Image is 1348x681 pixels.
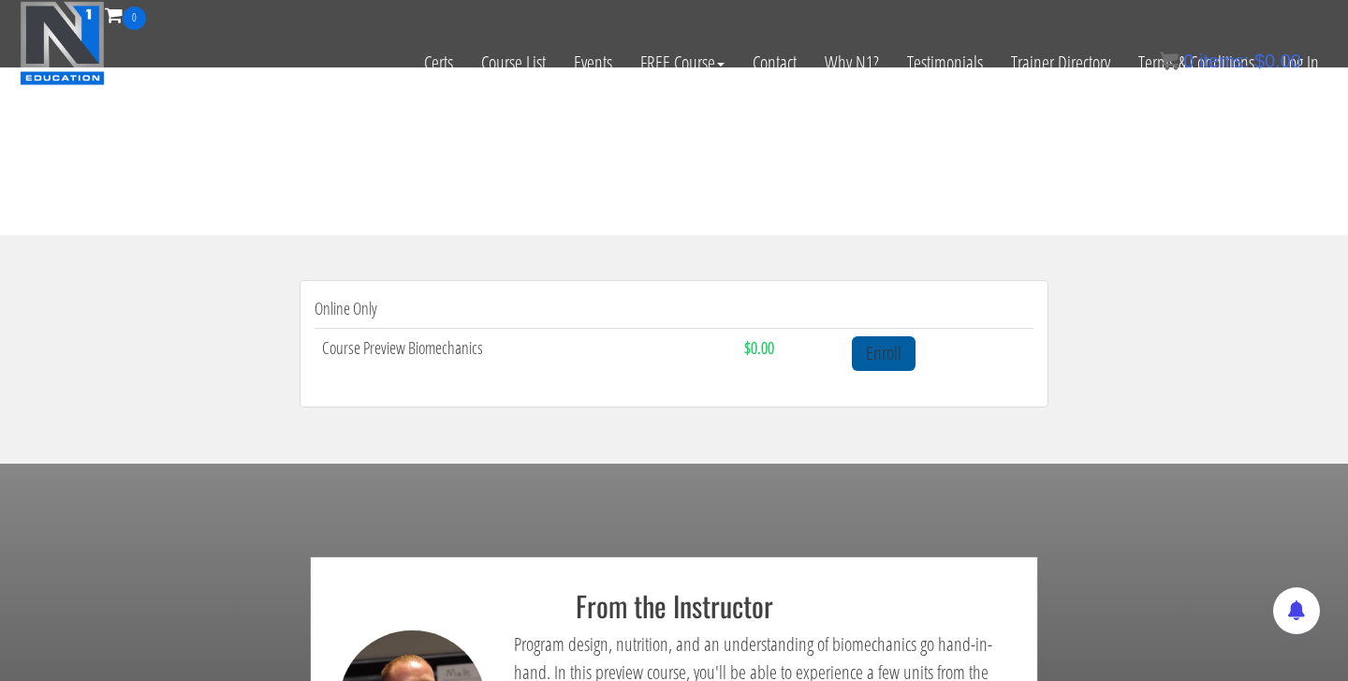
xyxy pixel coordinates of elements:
[1160,52,1179,70] img: icon11.png
[744,336,774,359] strong: $0.00
[739,30,811,96] a: Contact
[1124,30,1268,96] a: Terms & Conditions
[893,30,997,96] a: Testimonials
[997,30,1124,96] a: Trainer Directory
[325,590,1023,621] h2: From the Instructor
[1199,51,1249,71] span: items:
[1183,51,1194,71] span: 0
[811,30,893,96] a: Why N1?
[1160,51,1301,71] a: 0 items: $0.00
[1254,51,1265,71] span: $
[315,328,737,378] td: Course Preview Biomechanics
[123,7,146,30] span: 0
[105,2,146,27] a: 0
[467,30,560,96] a: Course List
[20,1,105,85] img: n1-education
[626,30,739,96] a: FREE Course
[315,300,1033,318] h4: Online Only
[852,336,916,371] a: Enroll
[1254,51,1301,71] bdi: 0.00
[560,30,626,96] a: Events
[410,30,467,96] a: Certs
[1268,30,1333,96] a: Log In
